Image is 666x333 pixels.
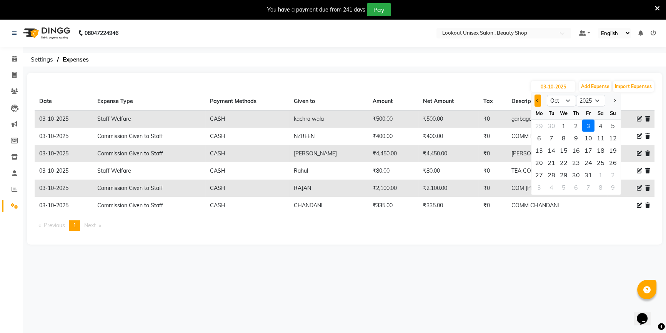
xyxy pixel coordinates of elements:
[607,181,619,193] div: Sunday, November 9, 2025
[533,181,545,193] div: Monday, November 3, 2025
[289,145,368,162] td: [PERSON_NAME]
[533,120,545,132] div: Monday, September 29, 2025
[533,181,545,193] div: 3
[607,144,619,157] div: 19
[594,132,607,144] div: Saturday, October 11, 2025
[368,197,418,214] td: ₹335.00
[478,162,507,180] td: ₹0
[368,180,418,197] td: ₹2,100.00
[582,120,594,132] div: 3
[613,81,654,92] button: Import Expenses
[594,120,607,132] div: Saturday, October 4, 2025
[418,162,479,180] td: ₹80.00
[547,95,576,107] select: Select month
[205,110,289,128] td: CASH
[27,53,57,67] span: Settings
[35,197,93,214] td: 03-10-2025
[594,144,607,157] div: 18
[582,157,594,169] div: Friday, October 24, 2025
[607,181,619,193] div: 9
[545,144,558,157] div: Tuesday, October 14, 2025
[545,181,558,193] div: 4
[533,132,545,144] div: 6
[289,93,368,110] th: Given to
[594,157,607,169] div: Saturday, October 25, 2025
[533,157,545,169] div: 20
[35,180,93,197] td: 03-10-2025
[507,128,607,145] td: COMM NZREEN
[545,181,558,193] div: Tuesday, November 4, 2025
[507,197,607,214] td: COMM CHANDANI
[607,120,619,132] div: Sunday, October 5, 2025
[545,169,558,181] div: 28
[205,162,289,180] td: CASH
[93,180,206,197] td: Commission Given to Staff
[607,169,619,181] div: Sunday, November 2, 2025
[531,81,575,92] input: PLACEHOLDER.DATE
[478,110,507,128] td: ₹0
[533,107,545,119] div: Mo
[205,197,289,214] td: CASH
[507,180,607,197] td: COM [PERSON_NAME]
[35,93,93,110] th: Date
[594,169,607,181] div: Saturday, November 1, 2025
[545,169,558,181] div: Tuesday, October 28, 2025
[533,169,545,181] div: 27
[570,181,582,193] div: Thursday, November 6, 2025
[368,145,418,162] td: ₹4,450.00
[545,120,558,132] div: 30
[594,169,607,181] div: 1
[368,128,418,145] td: ₹400.00
[570,132,582,144] div: Thursday, October 9, 2025
[576,95,605,107] select: Select year
[35,162,93,180] td: 03-10-2025
[478,128,507,145] td: ₹0
[558,120,570,132] div: Wednesday, October 1, 2025
[558,157,570,169] div: Wednesday, October 22, 2025
[582,144,594,157] div: 17
[533,144,545,157] div: Monday, October 13, 2025
[594,181,607,193] div: Saturday, November 8, 2025
[507,162,607,180] td: TEA COFFE
[35,128,93,145] td: 03-10-2025
[507,145,607,162] td: [PERSON_NAME]
[570,120,582,132] div: Thursday, October 2, 2025
[558,181,570,193] div: Wednesday, November 5, 2025
[570,120,582,132] div: 2
[558,132,570,144] div: 8
[289,197,368,214] td: CHANDANI
[582,132,594,144] div: 10
[533,144,545,157] div: 13
[368,162,418,180] td: ₹80.00
[35,110,93,128] td: 03-10-2025
[611,95,618,107] button: Next month
[558,169,570,181] div: Wednesday, October 29, 2025
[478,145,507,162] td: ₹0
[558,157,570,169] div: 22
[558,144,570,157] div: 15
[93,93,206,110] th: Expense Type
[418,93,479,110] th: Net Amount
[478,197,507,214] td: ₹0
[558,181,570,193] div: 5
[607,132,619,144] div: 12
[507,110,607,128] td: garbage
[59,53,93,67] span: Expenses
[545,132,558,144] div: Tuesday, October 7, 2025
[289,162,368,180] td: Rahul
[418,180,479,197] td: ₹2,100.00
[368,110,418,128] td: ₹500.00
[570,169,582,181] div: Thursday, October 30, 2025
[533,132,545,144] div: Monday, October 6, 2025
[367,3,391,16] button: Pay
[73,222,76,229] span: 1
[93,162,206,180] td: Staff Welfare
[594,144,607,157] div: Saturday, October 18, 2025
[570,157,582,169] div: Thursday, October 23, 2025
[594,157,607,169] div: 25
[534,95,541,107] button: Previous month
[607,132,619,144] div: Sunday, October 12, 2025
[570,169,582,181] div: 30
[607,157,619,169] div: 26
[570,107,582,119] div: Th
